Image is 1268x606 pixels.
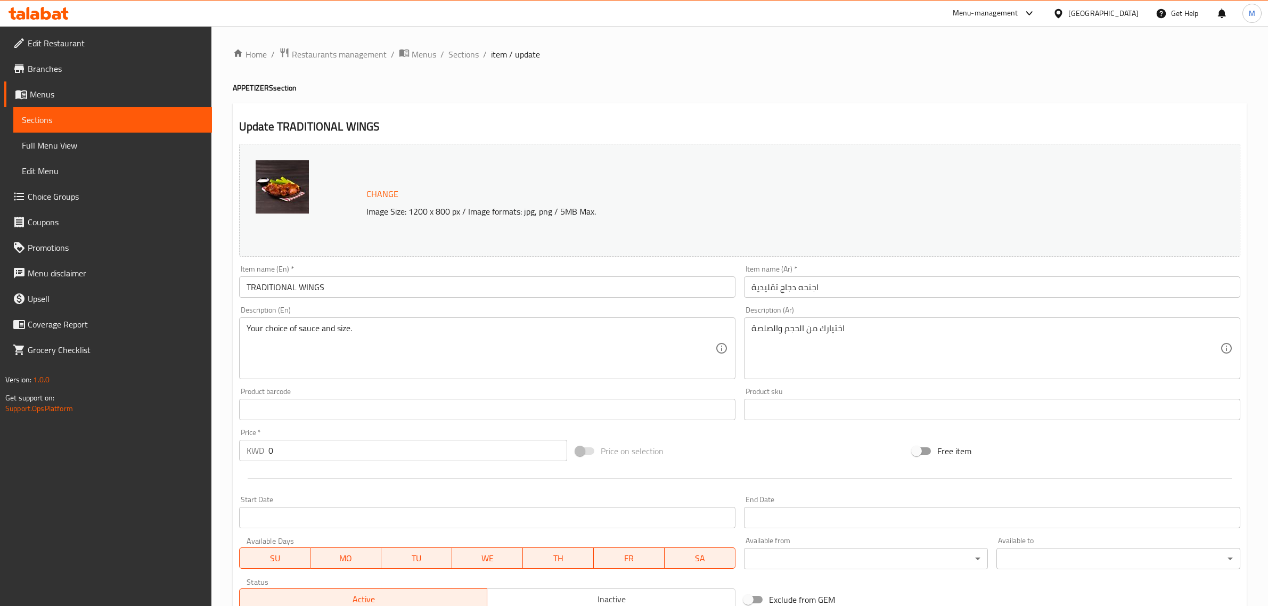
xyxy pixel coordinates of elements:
[4,312,212,337] a: Coverage Report
[4,286,212,312] a: Upsell
[13,158,212,184] a: Edit Menu
[4,184,212,209] a: Choice Groups
[239,276,735,298] input: Enter name En
[292,48,387,61] span: Restaurants management
[483,48,487,61] li: /
[28,37,203,50] span: Edit Restaurant
[22,165,203,177] span: Edit Menu
[247,323,715,374] textarea: Your choice of sauce and size.
[366,186,398,202] span: Change
[268,440,567,461] input: Please enter price
[391,48,395,61] li: /
[1068,7,1139,19] div: [GEOGRAPHIC_DATA]
[28,241,203,254] span: Promotions
[28,216,203,228] span: Coupons
[239,547,310,569] button: SU
[448,48,479,61] a: Sections
[239,119,1240,135] h2: Update TRADITIONAL WINGS
[28,62,203,75] span: Branches
[4,209,212,235] a: Coupons
[594,547,665,569] button: FR
[744,276,1240,298] input: Enter name Ar
[33,373,50,387] span: 1.0.0
[4,30,212,56] a: Edit Restaurant
[1249,7,1255,19] span: M
[28,292,203,305] span: Upsell
[233,83,1247,93] h4: APPETIZERS section
[5,373,31,387] span: Version:
[4,235,212,260] a: Promotions
[315,551,377,566] span: MO
[28,267,203,280] span: Menu disclaimer
[239,399,735,420] input: Please enter product barcode
[5,402,73,415] a: Support.OpsPlatform
[523,547,594,569] button: TH
[233,47,1247,61] nav: breadcrumb
[953,7,1018,20] div: Menu-management
[28,343,203,356] span: Grocery Checklist
[5,391,54,405] span: Get support on:
[491,48,540,61] span: item / update
[244,551,306,566] span: SU
[28,190,203,203] span: Choice Groups
[247,444,264,457] p: KWD
[440,48,444,61] li: /
[256,160,309,214] img: Traditional_Wings638893728138445431.jpg
[28,318,203,331] span: Coverage Report
[4,56,212,81] a: Branches
[598,551,660,566] span: FR
[456,551,519,566] span: WE
[362,183,403,205] button: Change
[310,547,381,569] button: MO
[362,205,1089,218] p: Image Size: 1200 x 800 px / Image formats: jpg, png / 5MB Max.
[279,47,387,61] a: Restaurants management
[4,260,212,286] a: Menu disclaimer
[412,48,436,61] span: Menus
[13,133,212,158] a: Full Menu View
[381,547,452,569] button: TU
[4,337,212,363] a: Grocery Checklist
[769,593,835,606] span: Exclude from GEM
[271,48,275,61] li: /
[669,551,731,566] span: SA
[751,323,1220,374] textarea: اختيارك من الحجم والصلصة
[937,445,971,457] span: Free item
[601,445,664,457] span: Price on selection
[744,399,1240,420] input: Please enter product sku
[233,48,267,61] a: Home
[4,81,212,107] a: Menus
[452,547,523,569] button: WE
[30,88,203,101] span: Menus
[13,107,212,133] a: Sections
[22,139,203,152] span: Full Menu View
[744,548,988,569] div: ​
[527,551,590,566] span: TH
[399,47,436,61] a: Menus
[996,548,1240,569] div: ​
[665,547,735,569] button: SA
[386,551,448,566] span: TU
[22,113,203,126] span: Sections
